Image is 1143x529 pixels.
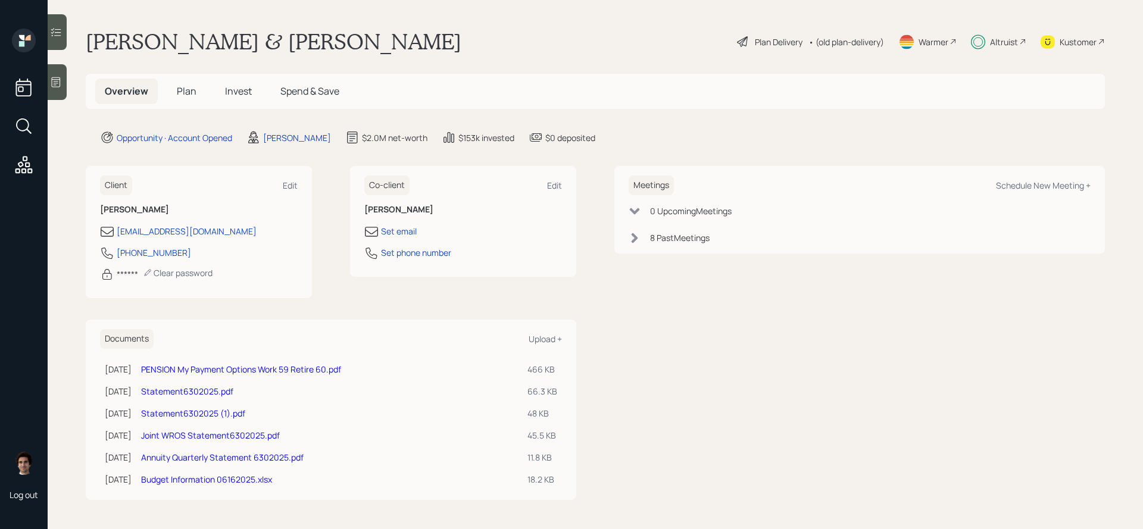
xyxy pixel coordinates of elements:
[1060,36,1097,48] div: Kustomer
[755,36,802,48] div: Plan Delivery
[629,176,674,195] h6: Meetings
[364,176,410,195] h6: Co-client
[105,363,132,375] div: [DATE]
[105,451,132,464] div: [DATE]
[225,84,252,98] span: Invest
[105,473,132,486] div: [DATE]
[990,36,1018,48] div: Altruist
[527,429,557,442] div: 45.5 KB
[105,84,148,98] span: Overview
[141,474,272,485] a: Budget Information 06162025.xlsx
[547,180,562,191] div: Edit
[105,385,132,397] div: [DATE]
[996,180,1091,191] div: Schedule New Meeting +
[362,132,427,144] div: $2.0M net-worth
[105,407,132,420] div: [DATE]
[141,364,341,375] a: PENSION My Payment Options Work 59 Retire 60.pdf
[141,430,280,441] a: Joint WROS Statement6302025.pdf
[527,451,557,464] div: 11.8 KB
[545,132,595,144] div: $0 deposited
[100,329,154,349] h6: Documents
[283,180,298,191] div: Edit
[364,205,562,215] h6: [PERSON_NAME]
[100,176,132,195] h6: Client
[280,84,339,98] span: Spend & Save
[808,36,884,48] div: • (old plan-delivery)
[10,489,38,500] div: Log out
[12,451,36,475] img: harrison-schaefer-headshot-2.png
[650,231,710,244] div: 8 Past Meeting s
[141,386,233,397] a: Statement6302025.pdf
[177,84,196,98] span: Plan
[117,246,191,259] div: [PHONE_NUMBER]
[527,385,557,397] div: 66.3 KB
[381,246,451,259] div: Set phone number
[100,205,298,215] h6: [PERSON_NAME]
[650,205,732,217] div: 0 Upcoming Meeting s
[117,225,257,237] div: [EMAIL_ADDRESS][DOMAIN_NAME]
[919,36,948,48] div: Warmer
[143,267,213,278] div: Clear password
[263,132,331,144] div: [PERSON_NAME]
[105,429,132,442] div: [DATE]
[141,452,304,463] a: Annuity Quarterly Statement 6302025.pdf
[529,333,562,345] div: Upload +
[381,225,417,237] div: Set email
[458,132,514,144] div: $153k invested
[527,407,557,420] div: 48 KB
[527,363,557,375] div: 466 KB
[117,132,232,144] div: Opportunity · Account Opened
[527,473,557,486] div: 18.2 KB
[141,408,245,419] a: Statement6302025 (1).pdf
[86,29,461,55] h1: [PERSON_NAME] & [PERSON_NAME]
